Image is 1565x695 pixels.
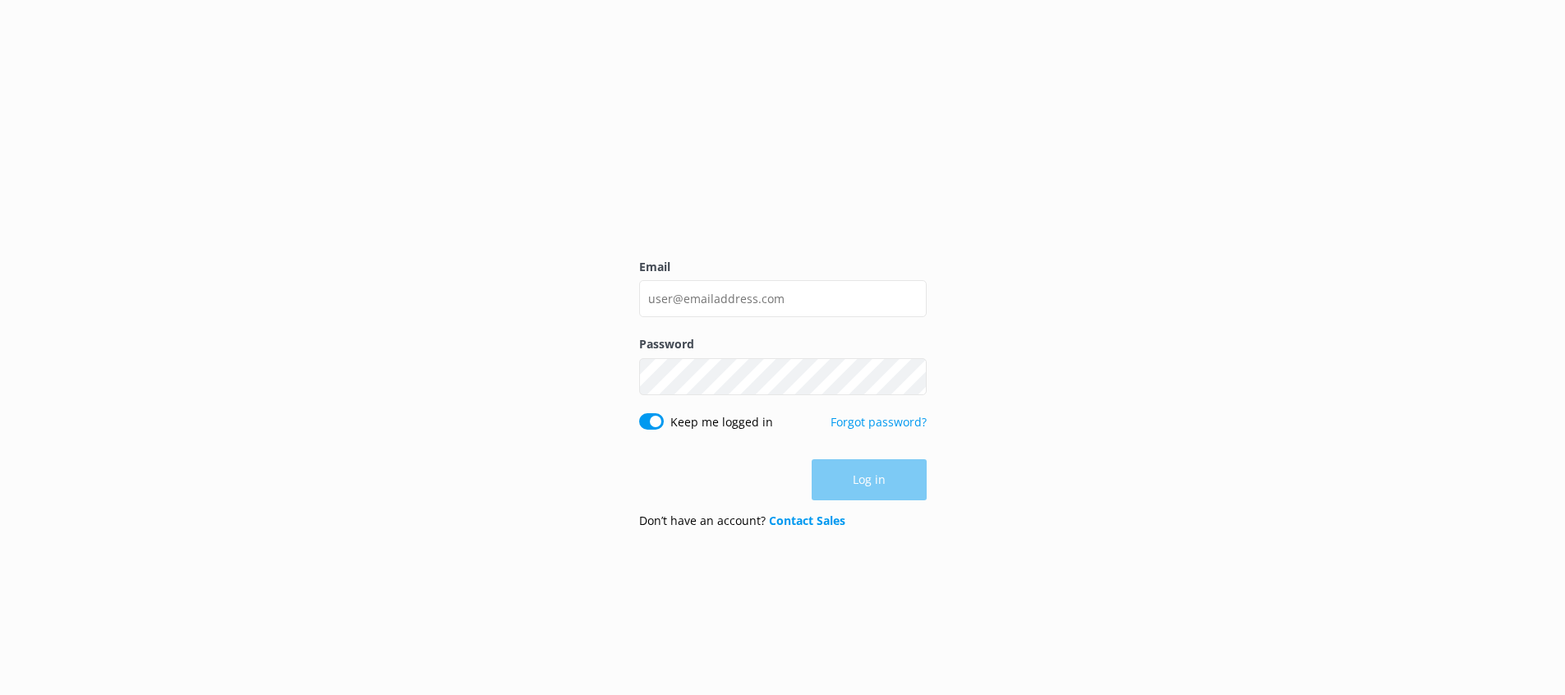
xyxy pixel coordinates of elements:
a: Forgot password? [831,414,927,430]
label: Keep me logged in [670,413,773,431]
p: Don’t have an account? [639,512,845,530]
label: Email [639,258,927,276]
label: Password [639,335,927,353]
button: Show password [894,360,927,393]
input: user@emailaddress.com [639,280,927,317]
a: Contact Sales [769,513,845,528]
